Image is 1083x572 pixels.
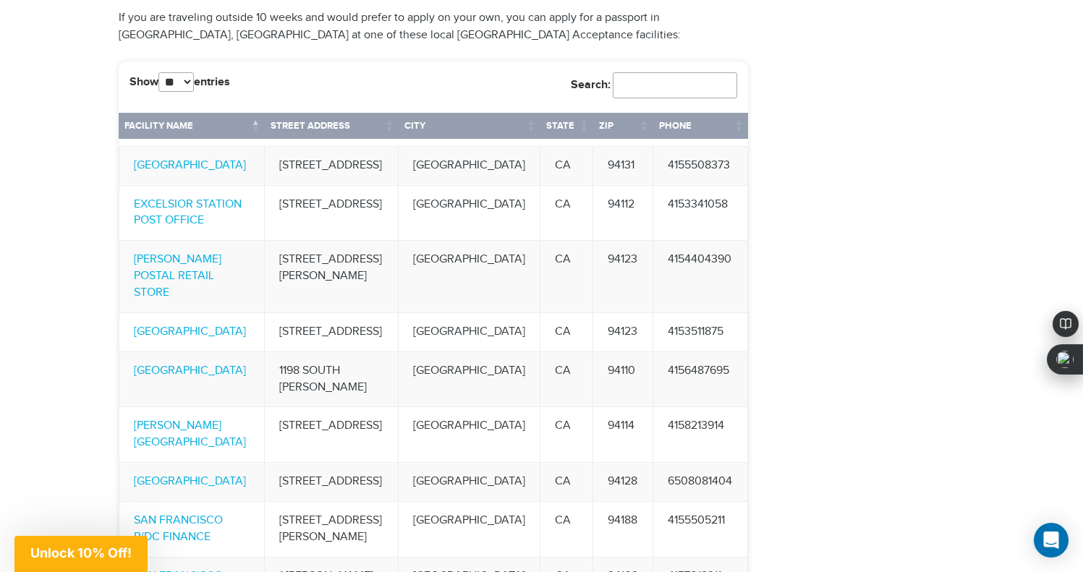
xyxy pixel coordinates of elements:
[540,185,593,241] td: CA
[265,240,399,312] td: [STREET_ADDRESS][PERSON_NAME]
[399,312,540,351] td: [GEOGRAPHIC_DATA]
[1034,523,1069,558] div: Open Intercom Messenger
[399,462,540,501] td: [GEOGRAPHIC_DATA]
[653,351,747,407] td: 4156487695
[129,72,230,92] label: Show entries
[134,158,246,172] a: [GEOGRAPHIC_DATA]
[540,312,593,351] td: CA
[653,185,747,241] td: 4153341058
[134,325,246,338] a: [GEOGRAPHIC_DATA]
[593,351,653,407] td: 94110
[265,185,399,241] td: [STREET_ADDRESS]
[119,9,748,44] p: If you are traveling outside 10 weeks and would prefer to apply on your own, you can apply for a ...
[540,462,593,501] td: CA
[593,240,653,312] td: 94123
[653,501,747,557] td: 4155505211
[134,364,246,377] a: [GEOGRAPHIC_DATA]
[571,72,737,98] label: Search:
[653,462,747,501] td: 6508081404
[653,146,747,185] td: 4155508373
[14,536,148,572] div: Unlock 10% Off!
[265,146,399,185] td: [STREET_ADDRESS]
[399,406,540,462] td: [GEOGRAPHIC_DATA]
[593,406,653,462] td: 94114
[653,113,747,146] th: Phone: activate to sort column ascending
[593,113,653,146] th: Zip: activate to sort column ascending
[134,419,246,449] a: [PERSON_NAME][GEOGRAPHIC_DATA]
[265,351,399,407] td: 1198 SOUTH [PERSON_NAME]
[265,113,399,146] th: Street Address: activate to sort column ascending
[593,185,653,241] td: 94112
[399,113,540,146] th: City: activate to sort column ascending
[158,72,194,92] select: Showentries
[653,240,747,312] td: 4154404390
[540,501,593,557] td: CA
[653,312,747,351] td: 4153511875
[540,146,593,185] td: CA
[540,113,593,146] th: State: activate to sort column ascending
[399,185,540,241] td: [GEOGRAPHIC_DATA]
[265,501,399,557] td: [STREET_ADDRESS][PERSON_NAME]
[265,312,399,351] td: [STREET_ADDRESS]
[593,501,653,557] td: 94188
[119,113,266,146] th: Facility Name: activate to sort column descending
[540,406,593,462] td: CA
[30,545,132,560] span: Unlock 10% Off!
[593,146,653,185] td: 94131
[613,72,737,98] input: Search:
[399,146,540,185] td: [GEOGRAPHIC_DATA]
[265,406,399,462] td: [STREET_ADDRESS]
[653,406,747,462] td: 4158213914
[265,462,399,501] td: [STREET_ADDRESS]
[540,351,593,407] td: CA
[593,312,653,351] td: 94123
[134,252,221,299] a: [PERSON_NAME] POSTAL RETAIL STORE
[399,501,540,557] td: [GEOGRAPHIC_DATA]
[593,462,653,501] td: 94128
[399,351,540,407] td: [GEOGRAPHIC_DATA]
[540,240,593,312] td: CA
[134,474,246,488] a: [GEOGRAPHIC_DATA]
[134,197,242,228] a: EXCELSIOR STATION POST OFFICE
[134,513,223,544] a: SAN FRANCISCO P/DC FINANCE
[399,240,540,312] td: [GEOGRAPHIC_DATA]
